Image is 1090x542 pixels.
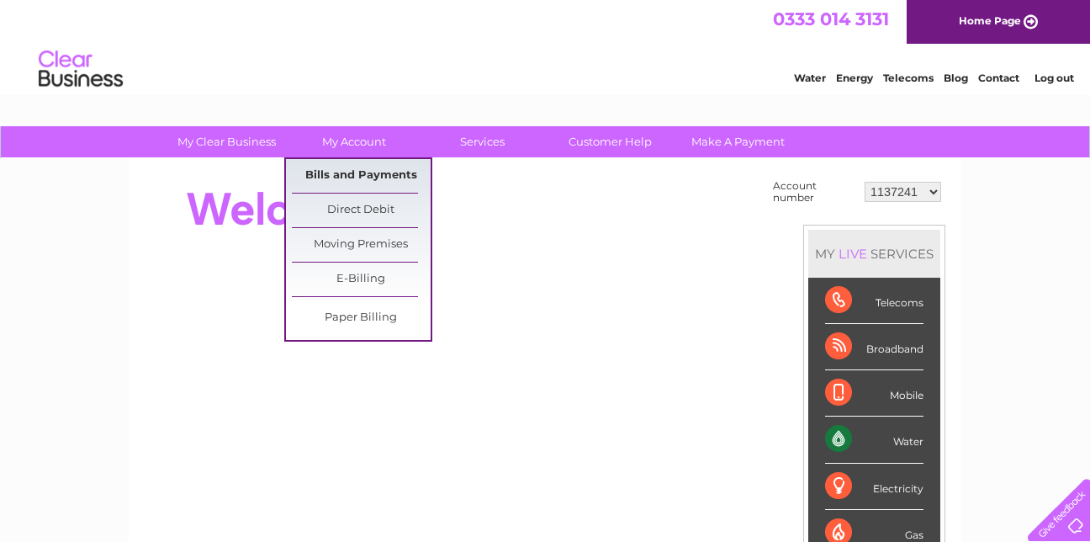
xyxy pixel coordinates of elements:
a: My Clear Business [157,126,296,157]
td: Account number [769,176,860,208]
div: Water [825,417,923,463]
a: 0333 014 3131 [773,8,889,29]
div: Mobile [825,370,923,417]
a: Bills and Payments [292,159,431,193]
a: Moving Premises [292,228,431,262]
a: Log out [1034,72,1074,84]
a: Services [413,126,552,157]
div: Clear Business is a trading name of Verastar Limited (registered in [GEOGRAPHIC_DATA] No. 3667643... [149,9,944,82]
div: Broadband [825,324,923,370]
a: Direct Debit [292,194,431,227]
a: Make A Payment [669,126,807,157]
a: Energy [836,72,873,84]
a: E-Billing [292,263,431,296]
a: Telecoms [883,72,934,84]
div: Telecoms [825,278,923,324]
div: MY SERVICES [808,230,940,278]
a: Customer Help [541,126,680,157]
a: My Account [285,126,424,157]
img: logo.png [38,44,124,95]
a: Contact [978,72,1019,84]
a: Water [794,72,826,84]
div: LIVE [835,246,870,262]
div: Electricity [825,464,923,510]
a: Blog [944,72,968,84]
a: Paper Billing [292,301,431,335]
